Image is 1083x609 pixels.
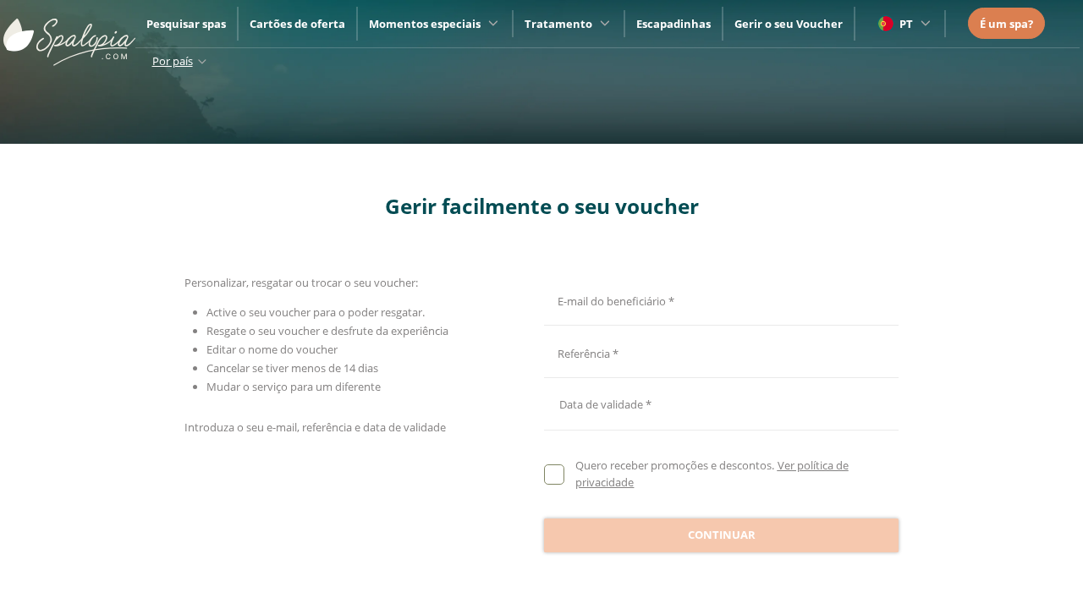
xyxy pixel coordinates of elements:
[3,2,135,66] img: ImgLogoSpalopia.BvClDcEz.svg
[184,420,446,435] span: Introduza o seu e-mail, referência e data de validade
[636,16,711,31] a: Escapadinhas
[575,458,774,473] span: Quero receber promoções e descontos.
[250,16,345,31] a: Cartões de oferta
[146,16,226,31] a: Pesquisar spas
[980,14,1033,33] a: É um spa?
[206,304,425,320] span: Active o seu voucher para o poder resgatar.
[206,379,381,394] span: Mudar o serviço para um diferente
[980,16,1033,31] span: É um spa?
[206,342,338,357] span: Editar o nome do voucher
[575,458,848,490] a: Ver política de privacidade
[734,16,843,31] a: Gerir o seu Voucher
[385,192,699,220] span: Gerir facilmente o seu voucher
[688,527,756,544] span: Continuar
[206,323,448,338] span: Resgate o seu voucher e desfrute da experiência
[206,360,378,376] span: Cancelar se tiver menos de 14 dias
[152,53,193,69] span: Por país
[184,275,418,290] span: Personalizar, resgatar ou trocar o seu voucher:
[544,518,899,552] button: Continuar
